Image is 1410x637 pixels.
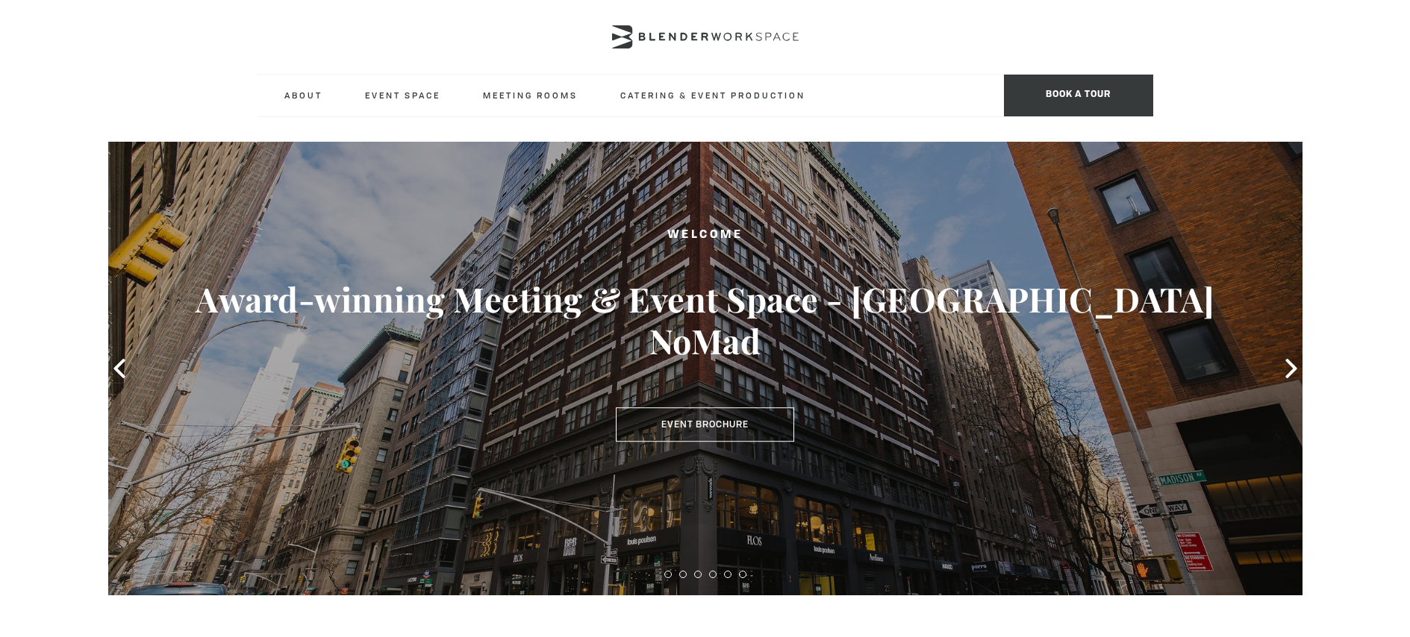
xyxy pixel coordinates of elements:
[616,407,794,442] a: Event Brochure
[168,278,1243,362] h3: Award-winning Meeting & Event Space - [GEOGRAPHIC_DATA] NoMad
[272,75,334,116] a: About
[608,75,817,116] a: Catering & Event Production
[471,75,590,116] a: Meeting Rooms
[168,226,1243,245] h2: Welcome
[353,75,452,116] a: Event Space
[1004,75,1153,116] span: Book a tour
